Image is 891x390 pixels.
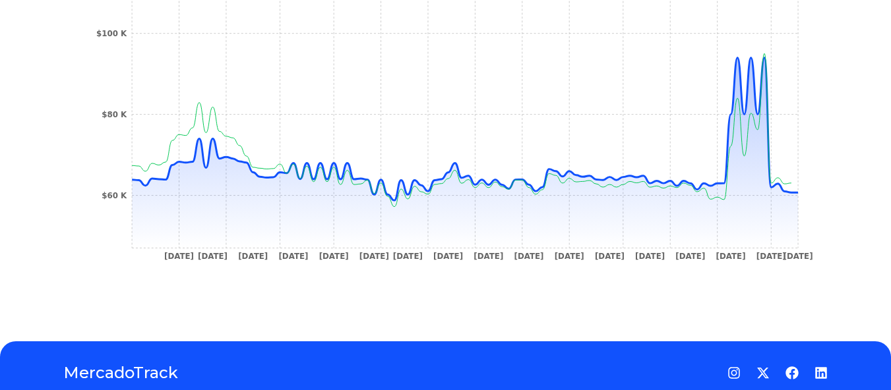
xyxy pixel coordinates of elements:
[238,252,268,261] tspan: [DATE]
[393,252,423,261] tspan: [DATE]
[675,252,705,261] tspan: [DATE]
[785,366,799,379] a: Facebook
[756,366,770,379] a: Twitter
[102,191,127,200] tspan: $60 K
[635,252,665,261] tspan: [DATE]
[198,252,228,261] tspan: [DATE]
[474,252,503,261] tspan: [DATE]
[514,252,543,261] tspan: [DATE]
[814,366,828,379] a: LinkedIn
[164,252,194,261] tspan: [DATE]
[96,29,127,38] tspan: $100 K
[727,366,741,379] a: Instagram
[359,252,389,261] tspan: [DATE]
[756,252,786,261] tspan: [DATE]
[319,252,349,261] tspan: [DATE]
[783,252,813,261] tspan: [DATE]
[63,362,178,383] a: MercadoTrack
[555,252,584,261] tspan: [DATE]
[278,252,308,261] tspan: [DATE]
[433,252,463,261] tspan: [DATE]
[102,110,127,119] tspan: $80 K
[595,252,625,261] tspan: [DATE]
[716,252,746,261] tspan: [DATE]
